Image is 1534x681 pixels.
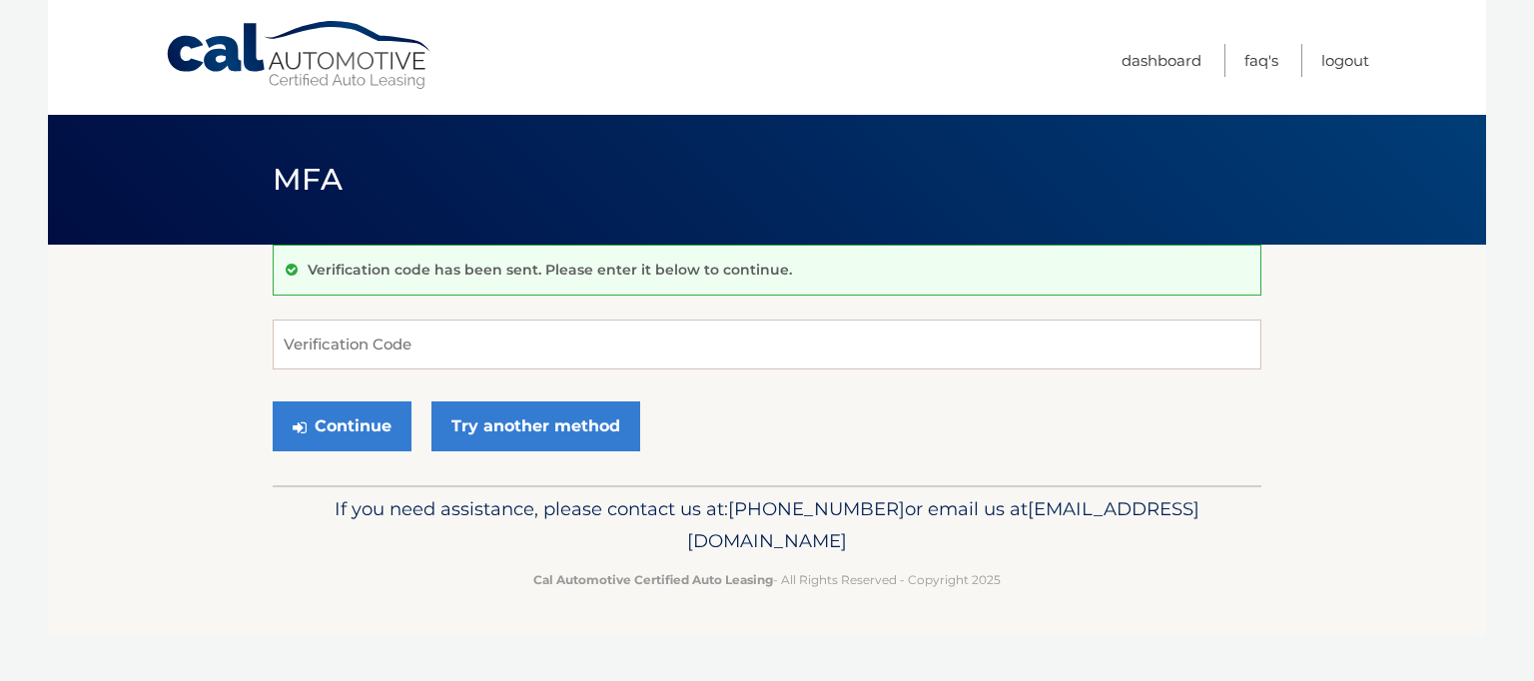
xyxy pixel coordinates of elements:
a: Try another method [431,401,640,451]
span: [PHONE_NUMBER] [728,497,905,520]
span: [EMAIL_ADDRESS][DOMAIN_NAME] [687,497,1199,552]
p: If you need assistance, please contact us at: or email us at [286,493,1248,557]
a: Dashboard [1122,44,1201,77]
input: Verification Code [273,320,1261,369]
a: Logout [1321,44,1369,77]
a: FAQ's [1244,44,1278,77]
p: Verification code has been sent. Please enter it below to continue. [308,261,792,279]
a: Cal Automotive [165,20,434,91]
p: - All Rights Reserved - Copyright 2025 [286,569,1248,590]
strong: Cal Automotive Certified Auto Leasing [533,572,773,587]
span: MFA [273,161,343,198]
button: Continue [273,401,411,451]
